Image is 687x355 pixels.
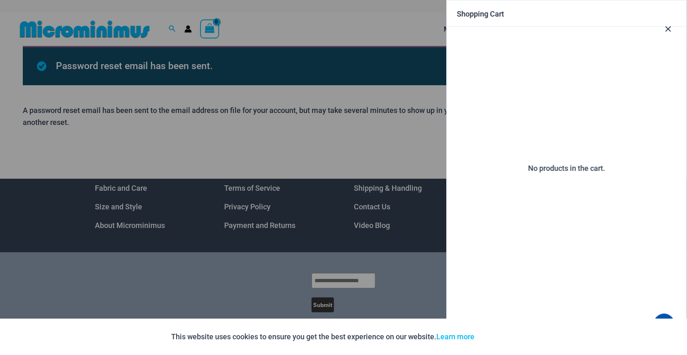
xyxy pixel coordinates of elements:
[528,162,605,175] p: No products in the cart.
[436,332,474,341] a: Learn more
[171,331,474,343] p: This website uses cookies to ensure you get the best experience on our website.
[650,7,687,48] button: Close Cart Drawer
[457,10,677,18] div: Shopping Cart
[481,327,516,347] button: Accept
